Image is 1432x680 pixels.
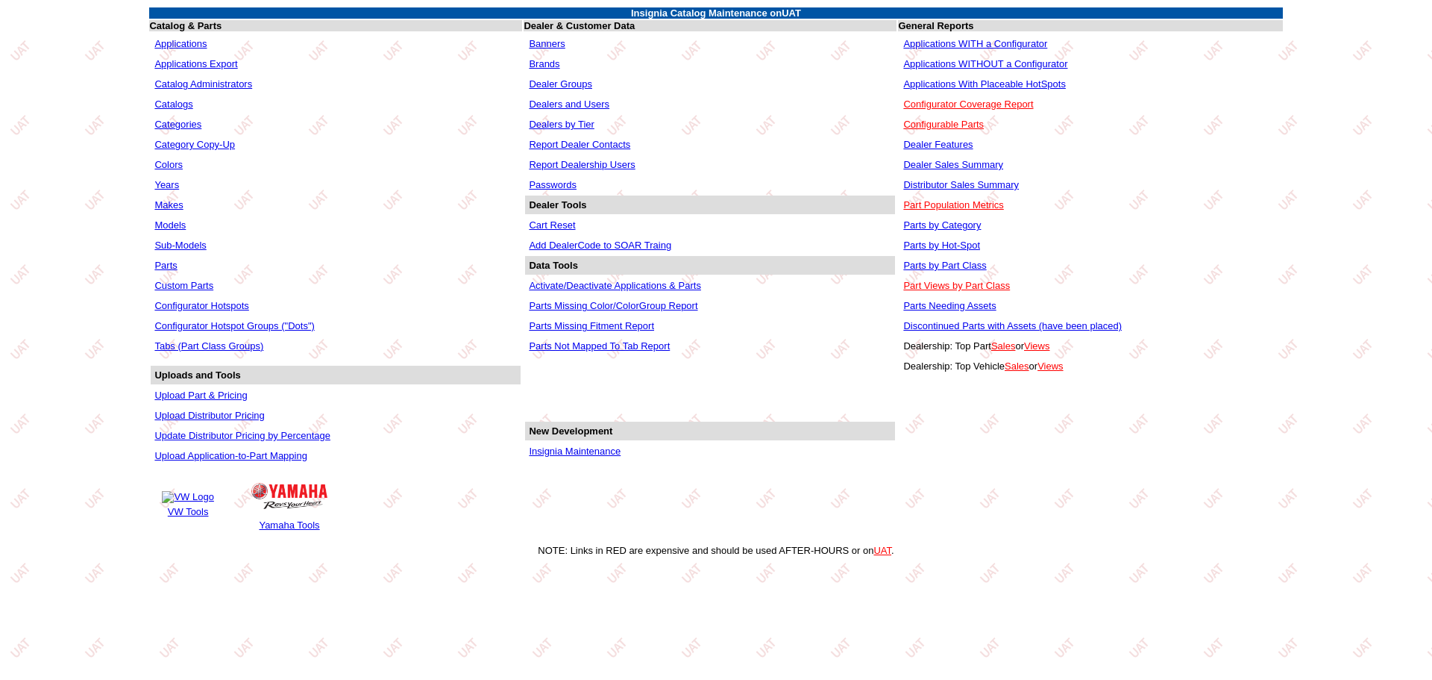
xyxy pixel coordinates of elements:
a: Discontinued Parts with Assets (have been placed) [903,320,1122,331]
a: Configurator Hotspot Groups ("Dots") [154,320,314,331]
a: Parts Not Mapped To Tab Report [529,340,670,352]
b: Uploads and Tools [154,369,240,381]
a: Parts Missing Color/ColorGroup Report [529,300,697,311]
a: Dealer Sales Summary [903,159,1003,170]
a: Years [154,179,179,190]
a: Dealers by Tier [529,119,594,130]
a: Upload Distributor Pricing [154,410,264,421]
a: Cart Reset [529,219,575,231]
a: Yamaha Logo Yamaha Tools [249,475,330,533]
a: Upload Part & Pricing [154,390,247,401]
b: Dealer Tools [529,199,586,210]
img: VW Logo [162,491,213,503]
a: Report Dealer Contacts [529,139,630,150]
a: Configurable Parts [903,119,984,130]
b: New Development [529,425,612,437]
a: UAT [873,545,891,556]
a: Configurator Hotspots [154,300,248,311]
td: Dealership: Top Part or [899,337,1281,355]
a: Models [154,219,186,231]
a: Report Dealership Users [529,159,635,170]
a: Parts by Category [903,219,981,231]
a: Parts by Part Class [903,260,986,271]
div: NOTE: Links in RED are expensive and should be used AFTER-HOURS or on . [6,545,1426,556]
b: Catalog & Parts [149,20,222,31]
b: Data Tools [529,260,578,271]
a: Add DealerCode to SOAR Traing [529,240,671,251]
a: Update Distributor Pricing by Percentage [154,430,330,441]
td: Dealership: Top Vehicle or [899,357,1281,375]
a: Applications Export [154,58,237,69]
a: Configurator Coverage Report [903,99,1033,110]
a: Catalogs [154,99,192,110]
a: Sub-Models [154,240,206,251]
a: Part Views by Part Class [903,280,1010,291]
a: Parts Needing Assets [903,300,996,311]
a: Passwords [529,179,577,190]
a: Insignia Maintenance [529,446,621,457]
a: Colors [154,159,183,170]
a: Upload Application-to-Part Mapping [154,450,307,461]
a: Activate/Deactivate Applications & Parts [529,280,701,291]
b: General Reports [898,20,973,31]
td: VW Tools [161,505,214,518]
a: Part Population Metrics [903,199,1003,210]
a: Distributor Sales Summary [903,179,1019,190]
a: Parts Missing Fitment Report [529,320,654,331]
span: UAT [782,7,801,19]
a: Parts [154,260,177,271]
img: Yamaha Logo [251,483,327,509]
a: Sales [1005,361,1029,372]
a: Parts by Hot-Spot [903,240,980,251]
a: Sales [991,340,1016,352]
a: Dealers and Users [529,99,609,110]
a: Views [1024,340,1049,352]
a: Applications WITHOUT a Configurator [903,58,1067,69]
a: Brands [529,58,559,69]
a: VW Logo VW Tools [160,489,216,520]
a: Dealer Features [903,139,973,150]
a: Category Copy-Up [154,139,235,150]
a: Views [1037,361,1063,372]
a: Applications WITH a Configurator [903,38,1047,49]
a: Catalog Administrators [154,78,252,90]
a: Dealer Groups [529,78,592,90]
a: Applications [154,38,207,49]
a: Categories [154,119,201,130]
a: Applications With Placeable HotSpots [903,78,1066,90]
a: Banners [529,38,565,49]
b: Dealer & Customer Data [524,20,635,31]
td: Insignia Catalog Maintenance on [149,7,1282,19]
a: Tabs (Part Class Groups) [154,340,263,352]
td: Yamaha Tools [251,519,328,531]
a: Makes [154,199,183,210]
a: Custom Parts [154,280,213,291]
